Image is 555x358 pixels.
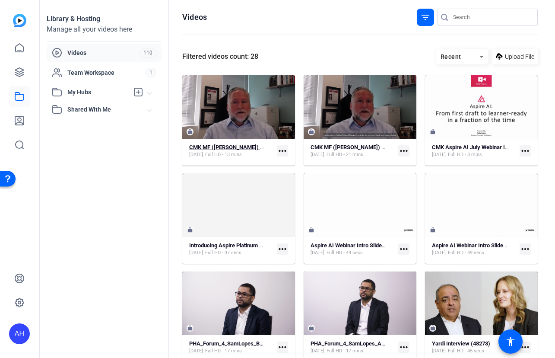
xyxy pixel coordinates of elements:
strong: Aspire AI Webinar Intro Slides Video [311,242,400,249]
span: [DATE] [432,151,446,158]
a: CMK MF ([PERSON_NAME]) Data Connect_ALL[DATE]Full HD - 21 mins [311,144,395,158]
div: Library & Hosting [47,14,162,24]
a: Aspire AI Webinar Intro Slides Video[DATE]Full HD - 49 secs [432,242,516,256]
div: Filtered videos count: 28 [182,51,258,62]
span: Full HD - 45 secs [448,348,484,355]
span: Team Workspace [67,68,146,77]
span: [DATE] [189,348,203,355]
span: Full HD - 3 mins [448,151,482,158]
mat-icon: accessibility [505,336,516,347]
mat-icon: more_horiz [520,342,531,353]
span: Full HD - 17 mins [327,348,363,355]
strong: PHA_Forum_4_SamLopes_BCam [189,340,271,347]
mat-icon: more_horiz [398,145,409,157]
strong: Yardi Interview (48273) [432,340,490,347]
span: Shared With Me [67,105,148,114]
mat-icon: more_horiz [277,243,288,255]
mat-icon: more_horiz [520,145,531,157]
mat-icon: more_horiz [277,145,288,157]
mat-icon: more_horiz [520,243,531,255]
div: AH [9,323,30,344]
span: Full HD - 49 secs [327,249,363,256]
div: Manage all your videos here [47,24,162,35]
strong: PHA_Forum_4_SamLopes_ACam [311,340,393,347]
strong: CMK MF ([PERSON_NAME]) Data Connect_v1 [189,144,302,150]
span: [DATE] [189,151,203,158]
span: Full HD - 17 mins [205,348,242,355]
a: PHA_Forum_4_SamLopes_BCam[DATE]Full HD - 17 mins [189,340,273,355]
mat-icon: more_horiz [398,243,409,255]
span: [DATE] [311,151,324,158]
h1: Videos [182,12,207,22]
span: 110 [140,48,156,58]
span: Videos [67,48,140,57]
strong: CMK MF ([PERSON_NAME]) Data Connect_ALL [311,144,427,150]
a: Aspire AI Webinar Intro Slides Video[DATE]Full HD - 49 secs [311,242,395,256]
input: Search [453,12,531,22]
span: [DATE] [432,249,446,256]
span: 1 [146,68,156,77]
span: Full HD - 49 secs [448,249,484,256]
mat-expansion-panel-header: Shared With Me [47,101,162,118]
a: Yardi Interview (48273)[DATE]Full HD - 45 secs [432,340,516,355]
mat-expansion-panel-header: My Hubs [47,83,162,101]
mat-icon: filter_list [420,12,431,22]
a: PHA_Forum_4_SamLopes_ACam[DATE]Full HD - 17 mins [311,340,395,355]
img: blue-gradient.svg [13,14,26,27]
span: [DATE] [311,249,324,256]
span: Full HD - 13 mins [205,151,242,158]
mat-icon: more_horiz [277,342,288,353]
a: Introducing Aspire Platinum with AI content tools and more[DATE]Full HD - 37 secs [189,242,273,256]
button: Upload File [492,49,538,64]
span: [DATE] [189,249,203,256]
span: Recent [441,53,461,60]
span: [DATE] [432,348,446,355]
span: Upload File [505,52,534,61]
a: CMK Aspire AI July Webinar Intro[DATE]Full HD - 3 mins [432,144,516,158]
span: [DATE] [311,348,324,355]
a: CMK MF ([PERSON_NAME]) Data Connect_v1[DATE]Full HD - 13 mins [189,144,273,158]
strong: Introducing Aspire Platinum with AI content tools and more [189,242,334,249]
strong: CMK Aspire AI July Webinar Intro [432,144,515,150]
span: Full HD - 21 mins [327,151,363,158]
span: My Hubs [67,88,129,97]
strong: Aspire AI Webinar Intro Slides Video [432,242,522,249]
mat-icon: more_horiz [398,342,409,353]
span: Full HD - 37 secs [205,249,241,256]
